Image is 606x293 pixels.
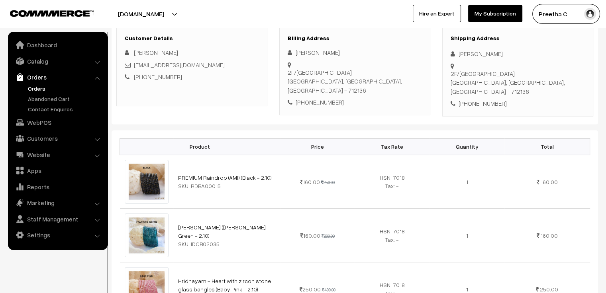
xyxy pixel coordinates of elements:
[10,115,105,130] a: WebPOS
[125,160,169,204] img: black.jpg
[429,138,504,155] th: Quantity
[541,179,558,185] span: 160.00
[10,228,105,242] a: Settings
[451,69,585,96] div: 2F/[GEOGRAPHIC_DATA] [GEOGRAPHIC_DATA], [GEOGRAPHIC_DATA], [GEOGRAPHIC_DATA] - 712136
[10,54,105,68] a: Catalog
[90,4,192,24] button: [DOMAIN_NAME]
[532,4,600,24] button: Preetha C
[451,99,585,108] div: [PHONE_NUMBER]
[466,179,468,185] span: 1
[584,8,596,20] img: user
[26,95,105,103] a: Abandoned Cart
[380,174,405,189] span: HSN: 7018 Tax: -
[10,196,105,210] a: Marketing
[322,287,335,292] strike: 499.00
[10,180,105,194] a: Reports
[322,233,335,239] strike: 200.00
[300,179,320,185] span: 160.00
[134,61,225,68] a: [EMAIL_ADDRESS][DOMAIN_NAME]
[178,174,272,181] a: PREMIUM Raindrop (AMI) (Black - 2.10)
[451,35,585,42] h3: Shipping Address
[321,180,335,185] strike: 250.00
[300,286,321,293] span: 250.00
[504,138,590,155] th: Total
[178,277,271,293] a: Hridhayam - Heart with zircon stone glass bangles (Baby Pink - 2.10)
[10,8,80,17] a: COMMMERCE
[300,232,320,239] span: 160.00
[10,70,105,84] a: Orders
[134,49,178,56] span: [PERSON_NAME]
[10,212,105,226] a: Staff Management
[288,68,422,95] div: 2F/[GEOGRAPHIC_DATA] [GEOGRAPHIC_DATA], [GEOGRAPHIC_DATA], [GEOGRAPHIC_DATA] - 712136
[288,48,422,57] div: [PERSON_NAME]
[10,38,105,52] a: Dashboard
[120,138,280,155] th: Product
[26,84,105,93] a: Orders
[178,240,275,248] div: SKU: IDCB02035
[288,98,422,107] div: [PHONE_NUMBER]
[10,131,105,146] a: Customers
[10,147,105,162] a: Website
[380,228,405,243] span: HSN: 7018 Tax: -
[540,286,558,293] span: 250.00
[355,138,429,155] th: Tax Rate
[10,10,94,16] img: COMMMERCE
[178,182,275,190] div: SKU: RDBA00015
[468,5,522,22] a: My Subscription
[466,232,468,239] span: 1
[466,286,468,293] span: 1
[178,224,266,239] a: [PERSON_NAME] ([PERSON_NAME] Green - 2.10)
[10,163,105,178] a: Apps
[125,35,259,42] h3: Customer Details
[541,232,558,239] span: 160.00
[26,105,105,113] a: Contact Enquires
[280,138,355,155] th: Price
[134,73,182,80] a: [PHONE_NUMBER]
[413,5,461,22] a: Hire an Expert
[451,49,585,58] div: [PERSON_NAME]
[125,213,169,257] img: 01.jpg
[288,35,422,42] h3: Billing Address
